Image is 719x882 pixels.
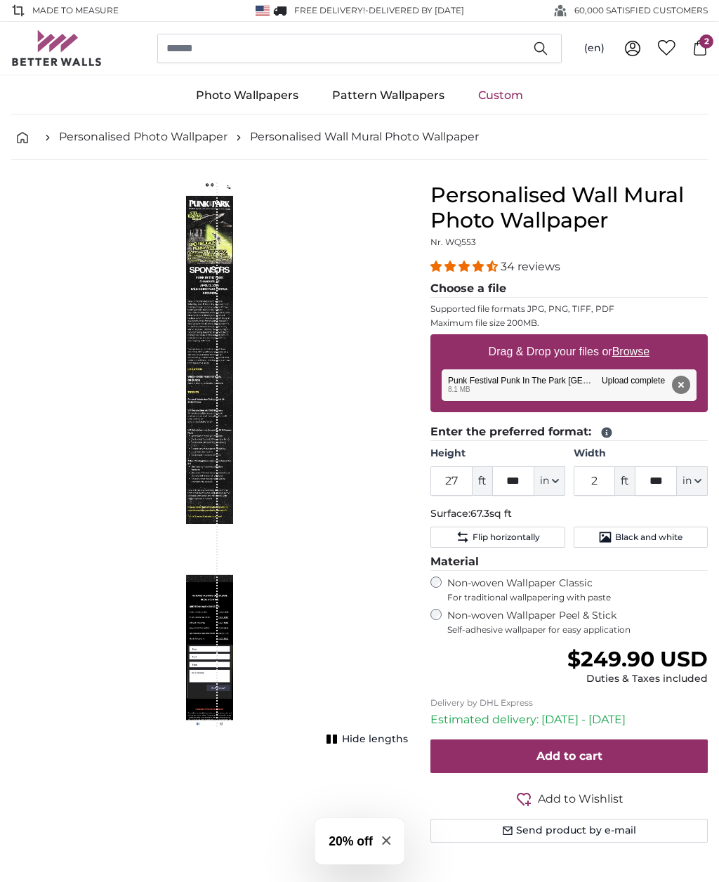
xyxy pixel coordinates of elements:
span: FREE delivery! [294,5,365,15]
img: United States [256,6,270,16]
button: Add to Wishlist [430,790,708,808]
span: 67.3sq ft [470,507,512,520]
span: For traditional wallpapering with paste [447,592,708,603]
label: Drag & Drop your files or [483,338,655,366]
button: Black and white [574,527,708,548]
span: Nr. WQ553 [430,237,476,247]
span: Made to Measure [32,4,119,17]
p: Delivery by DHL Express [430,697,708,709]
a: Pattern Wallpapers [315,77,461,114]
p: Maximum file size 200MB. [430,317,708,329]
nav: breadcrumbs [11,114,708,160]
span: Self-adhesive wallpaper for easy application [447,624,708,636]
label: Non-woven Wallpaper Peel & Stick [447,609,708,636]
a: Custom [461,77,540,114]
p: Supported file formats JPG, PNG, TIFF, PDF [430,303,708,315]
span: Add to Wishlist [538,791,624,808]
legend: Choose a file [430,280,708,298]
button: (en) [573,36,616,61]
p: Surface: [430,507,708,521]
span: Delivered by [DATE] [369,5,464,15]
button: in [677,466,708,496]
label: Width [574,447,708,461]
span: 60,000 SATISFIED CUSTOMERS [574,4,708,17]
button: Add to cart [430,739,708,773]
img: Betterwalls [11,30,103,66]
h1: Personalised Wall Mural Photo Wallpaper [430,183,708,233]
p: Estimated delivery: [DATE] - [DATE] [430,711,708,728]
span: $249.90 USD [567,646,708,672]
span: ft [473,466,492,496]
span: 34 reviews [501,260,560,273]
span: Hide lengths [342,732,408,746]
a: Personalised Photo Wallpaper [59,129,227,145]
span: 2 [699,34,713,48]
span: in [540,474,549,488]
span: 4.32 stars [430,260,501,273]
span: Flip horizontally [473,532,540,543]
legend: Enter the preferred format: [430,423,708,441]
span: in [682,474,692,488]
button: Send product by e-mail [430,819,708,843]
div: 1 of 1 [11,183,408,744]
legend: Material [430,553,708,571]
span: Add to cart [536,749,602,763]
span: Black and white [615,532,682,543]
div: Duties & Taxes included [567,672,708,686]
button: in [534,466,565,496]
label: Height [430,447,565,461]
span: - [365,5,464,15]
button: Hide lengths [322,730,408,749]
a: Photo Wallpapers [179,77,315,114]
label: Non-woven Wallpaper Classic [447,577,708,603]
a: Personalised Wall Mural Photo Wallpaper [250,129,479,145]
span: ft [615,466,635,496]
button: Flip horizontally [430,527,565,548]
u: Browse [612,345,649,357]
